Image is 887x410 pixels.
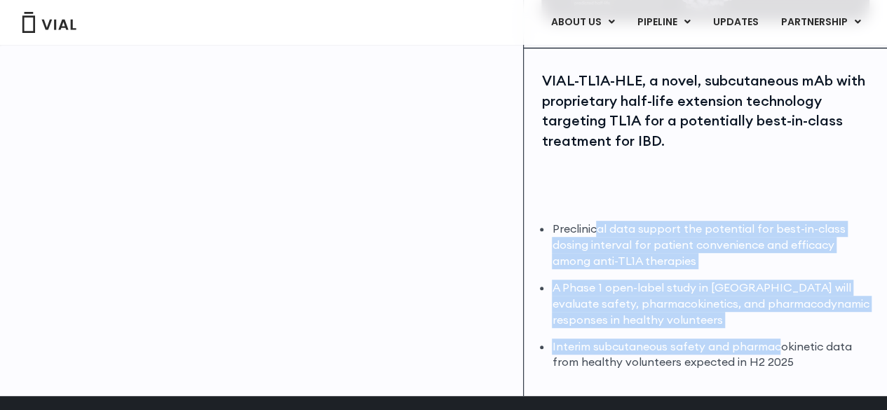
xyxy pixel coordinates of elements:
[552,280,869,328] li: A Phase 1 open-label study in [GEOGRAPHIC_DATA] will evaluate safety, pharmacokinetics, and pharm...
[702,11,769,34] a: UPDATES
[552,339,869,371] li: Interim subcutaneous safety and pharmacokinetic data from healthy volunteers expected in H2 2025
[21,12,77,33] img: Vial Logo
[541,71,869,151] div: VIAL-TL1A-HLE, a novel, subcutaneous mAb with proprietary half-life extension technology targetin...
[540,11,625,34] a: ABOUT USMenu Toggle
[552,221,869,269] li: Preclinical data support the potential for best-in-class dosing interval for patient convenience ...
[626,11,701,34] a: PIPELINEMenu Toggle
[770,11,872,34] a: PARTNERSHIPMenu Toggle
